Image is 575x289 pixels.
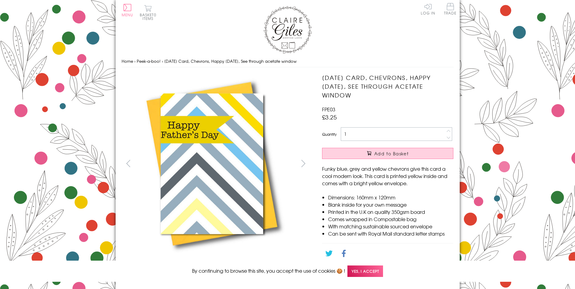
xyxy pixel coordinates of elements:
[296,157,310,170] button: next
[162,58,163,64] span: ›
[328,230,453,237] li: Can be sent with Royal Mail standard letter stamps
[310,73,491,254] img: Father's Day Card, Chevrons, Happy Father's Day, See through acetate window
[421,3,435,15] a: Log In
[322,132,337,137] label: Quantity
[322,106,335,113] span: FPE03
[122,58,133,64] a: Home
[328,215,453,223] li: Comes wrapped in Compostable bag
[164,58,297,64] span: [DATE] Card, Chevrons, Happy [DATE], See through acetate window
[444,3,457,16] a: Trade
[328,208,453,215] li: Printed in the U.K on quality 350gsm board
[322,148,453,159] button: Add to Basket
[122,55,454,68] nav: breadcrumbs
[122,157,135,170] button: prev
[322,73,453,99] h1: [DATE] Card, Chevrons, Happy [DATE], See through acetate window
[347,265,383,277] span: Yes, I accept
[328,223,453,230] li: With matching sustainable sourced envelope
[328,201,453,208] li: Blank inside for your own message
[328,194,453,201] li: Dimensions: 160mm x 120mm
[322,165,453,187] p: Funky blue, grey and yellow chevrons give this card a cool modern look. This card is printed yell...
[140,5,156,20] button: Basket0 items
[374,151,409,157] span: Add to Basket
[322,113,337,121] span: £3.25
[121,73,302,254] img: Father's Day Card, Chevrons, Happy Father's Day, See through acetate window
[264,6,312,54] img: Claire Giles Greetings Cards
[122,4,133,17] button: Menu
[122,12,133,17] span: Menu
[134,58,136,64] span: ›
[137,58,161,64] a: Peek-a-boo!
[444,3,457,15] span: Trade
[142,12,156,21] span: 0 items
